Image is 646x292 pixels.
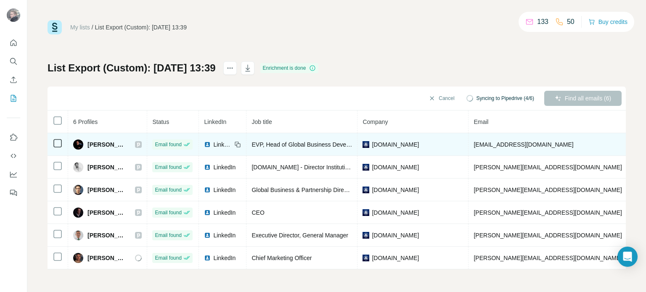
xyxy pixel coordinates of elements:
[73,185,83,195] img: Avatar
[423,91,460,106] button: Cancel
[73,253,83,263] img: Avatar
[155,141,181,148] span: Email found
[363,255,369,261] img: company-logo
[7,54,20,69] button: Search
[213,140,232,149] span: LinkedIn
[204,141,211,148] img: LinkedIn logo
[537,17,548,27] p: 133
[363,141,369,148] img: company-logo
[474,187,622,193] span: [PERSON_NAME][EMAIL_ADDRESS][DOMAIN_NAME]
[474,118,488,125] span: Email
[363,164,369,171] img: company-logo
[155,231,181,239] span: Email found
[474,164,622,171] span: [PERSON_NAME][EMAIL_ADDRESS][DOMAIN_NAME]
[155,186,181,194] span: Email found
[588,16,627,28] button: Buy credits
[372,231,419,239] span: [DOMAIN_NAME]
[204,232,211,239] img: LinkedIn logo
[567,17,575,27] p: 50
[73,162,83,172] img: Avatar
[87,186,127,194] span: [PERSON_NAME]
[363,118,388,125] span: Company
[474,232,622,239] span: [PERSON_NAME][EMAIL_ADDRESS][DOMAIN_NAME]
[73,139,83,150] img: Avatar
[95,23,187,32] div: List Export (Custom): [DATE] 13:39
[372,254,419,262] span: [DOMAIN_NAME]
[252,118,272,125] span: Job title
[7,185,20,200] button: Feedback
[87,163,127,171] span: [PERSON_NAME]
[474,255,622,261] span: [PERSON_NAME][EMAIL_ADDRESS][DOMAIN_NAME]
[477,95,534,102] span: Syncing to Pipedrive (4/6)
[73,118,98,125] span: 6 Profiles
[372,186,419,194] span: [DOMAIN_NAME]
[252,164,389,171] span: [DOMAIN_NAME] - Director Institutional sales EMEA
[372,208,419,217] span: [DOMAIN_NAME]
[155,254,181,262] span: Email found
[48,20,62,34] img: Surfe Logo
[252,255,312,261] span: Chief Marketing Officer
[213,186,236,194] span: LinkedIn
[363,187,369,193] img: company-logo
[87,231,127,239] span: [PERSON_NAME]
[87,254,127,262] span: [PERSON_NAME]
[204,209,211,216] img: LinkedIn logo
[213,254,236,262] span: LinkedIn
[7,130,20,145] button: Use Surfe on LinkedIn
[252,141,367,148] span: EVP, Head of Global Business Development
[7,167,20,182] button: Dashboard
[204,118,226,125] span: LinkedIn
[372,163,419,171] span: [DOMAIN_NAME]
[213,208,236,217] span: LinkedIn
[372,140,419,149] span: [DOMAIN_NAME]
[474,141,573,148] span: [EMAIL_ADDRESS][DOMAIN_NAME]
[48,61,216,75] h1: List Export (Custom): [DATE] 13:39
[7,148,20,163] button: Use Surfe API
[87,208,127,217] span: [PERSON_NAME]
[252,232,348,239] span: Executive Director, General Manager
[92,23,93,32] li: /
[617,247,638,267] div: Open Intercom Messenger
[7,72,20,87] button: Enrich CSV
[204,255,211,261] img: LinkedIn logo
[223,61,237,75] button: actions
[73,208,83,218] img: Avatar
[252,209,264,216] span: CEO
[363,209,369,216] img: company-logo
[155,209,181,216] span: Email found
[70,24,90,31] a: My lists
[204,187,211,193] img: LinkedIn logo
[152,118,169,125] span: Status
[252,187,354,193] span: Global Business & Partnership Director
[87,140,127,149] span: [PERSON_NAME]
[204,164,211,171] img: LinkedIn logo
[474,209,622,216] span: [PERSON_NAME][EMAIL_ADDRESS][DOMAIN_NAME]
[213,163,236,171] span: LinkedIn
[155,163,181,171] span: Email found
[363,232,369,239] img: company-logo
[7,35,20,50] button: Quick start
[7,91,20,106] button: My lists
[7,8,20,22] img: Avatar
[260,63,319,73] div: Enrichment is done
[213,231,236,239] span: LinkedIn
[73,230,83,240] img: Avatar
